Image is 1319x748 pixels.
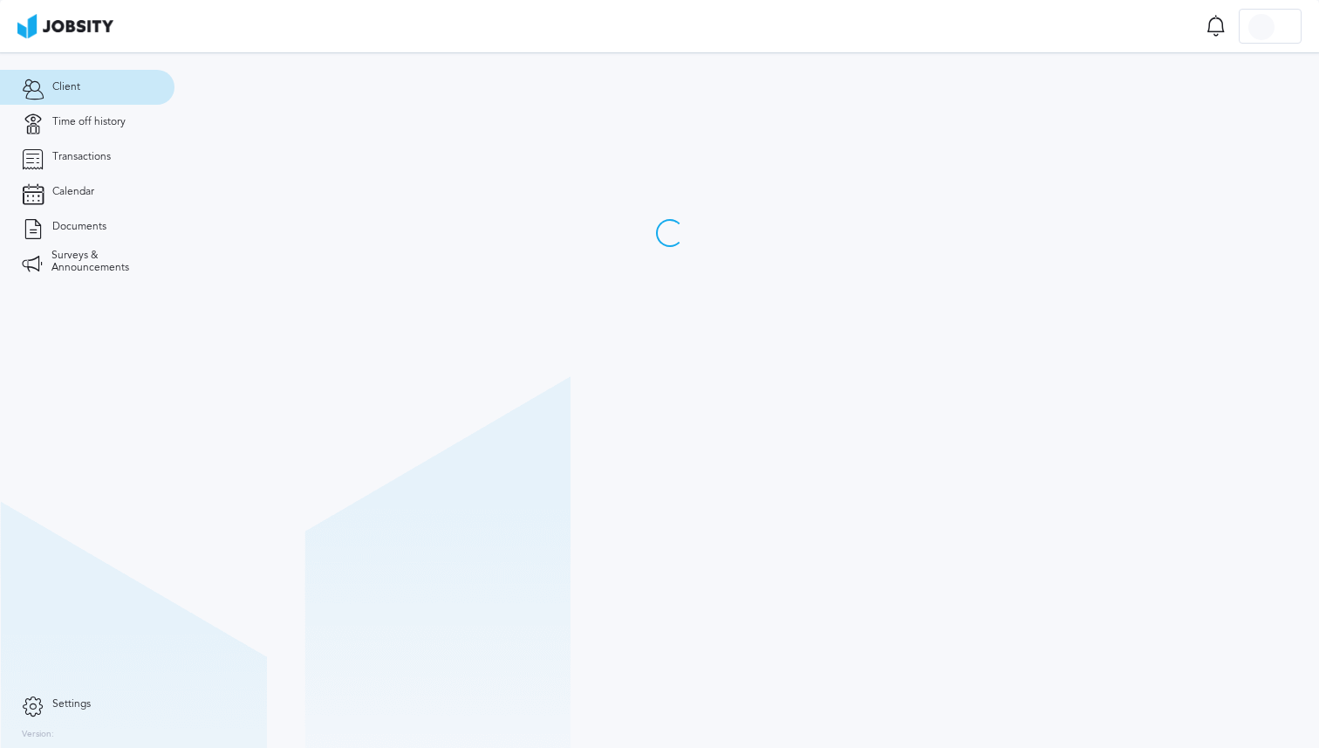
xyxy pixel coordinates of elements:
[52,698,91,710] span: Settings
[52,81,80,93] span: Client
[52,116,126,128] span: Time off history
[52,221,106,233] span: Documents
[52,151,111,163] span: Transactions
[51,250,153,274] span: Surveys & Announcements
[17,14,113,38] img: ab4bad089aa723f57921c736e9817d99.png
[52,186,94,198] span: Calendar
[22,730,54,740] label: Version:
